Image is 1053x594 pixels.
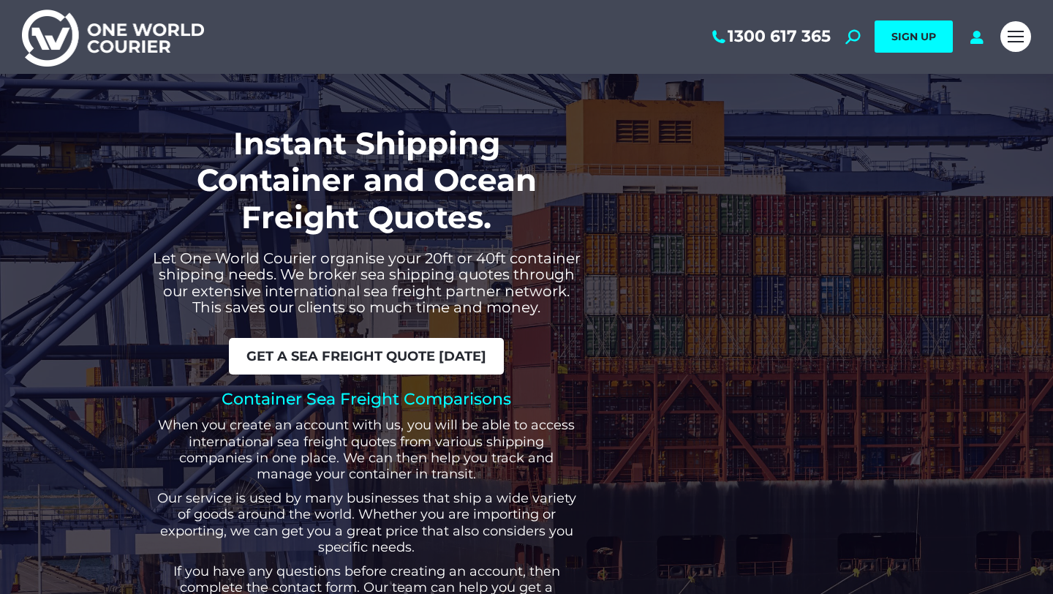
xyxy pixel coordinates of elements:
a: Get a sea freight quote [DATE] [229,338,504,375]
span: SIGN UP [891,30,936,43]
a: Mobile menu icon [1000,21,1031,52]
p: When you create an account with us, you will be able to access international sea freight quotes f... [153,417,581,483]
h2: Container Sea Freight Comparisons [153,389,581,410]
span: Get a sea freight quote [DATE] [246,350,486,363]
a: 1300 617 365 [709,27,831,46]
img: One World Courier [22,7,204,67]
a: SIGN UP [875,20,953,53]
p: Our service is used by many businesses that ship a wide variety of goods around the world. Whethe... [153,490,581,556]
p: Let One World Courier organise your 20ft or 40ft container shipping needs. We broker sea shipping... [153,250,581,316]
h2: Instant Shipping Container and Ocean Freight Quotes. [153,125,581,236]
